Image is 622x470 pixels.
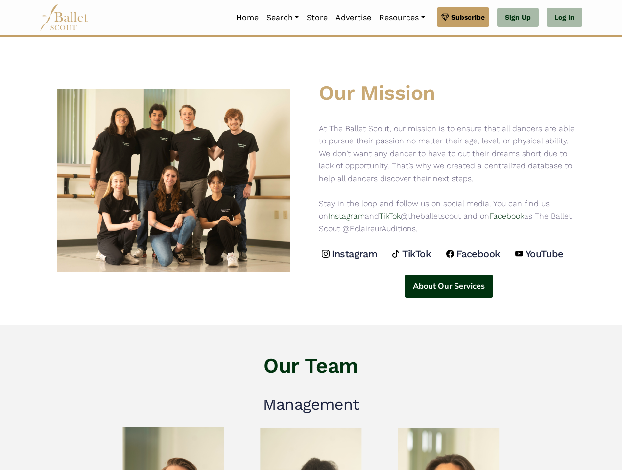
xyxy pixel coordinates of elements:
a: Facebook [446,247,503,260]
a: Subscribe [437,7,489,27]
h4: Facebook [456,247,501,260]
h1: Our Team [44,352,578,379]
a: Store [303,7,332,28]
img: Ballet Scout Group Picture [57,64,290,298]
h4: YouTube [526,247,564,260]
img: facebook logo [446,250,454,258]
a: Home [232,7,263,28]
span: Subscribe [451,12,485,23]
h4: Instagram [332,247,377,260]
a: Log In [547,8,582,27]
img: instagram logo [322,250,330,258]
h4: TikTok [402,247,431,260]
h1: Our Mission [319,80,578,107]
a: About Our Services [319,262,578,298]
a: TikTok [392,247,433,260]
a: Instagram [328,211,365,221]
img: tiktok logo [392,250,400,258]
a: Advertise [332,7,375,28]
a: Search [263,7,303,28]
a: Facebook [489,211,524,221]
a: Sign Up [497,8,539,27]
a: Resources [375,7,429,28]
img: youtube logo [515,250,523,258]
button: About Our Services [405,275,493,298]
a: TikTok [379,211,401,221]
img: gem.svg [441,12,449,23]
h2: Management [44,395,578,415]
a: YouTube [515,247,566,260]
p: At The Ballet Scout, our mission is to ensure that all dancers are able to pursue their passion n... [319,122,578,235]
a: Instagram [322,247,380,260]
